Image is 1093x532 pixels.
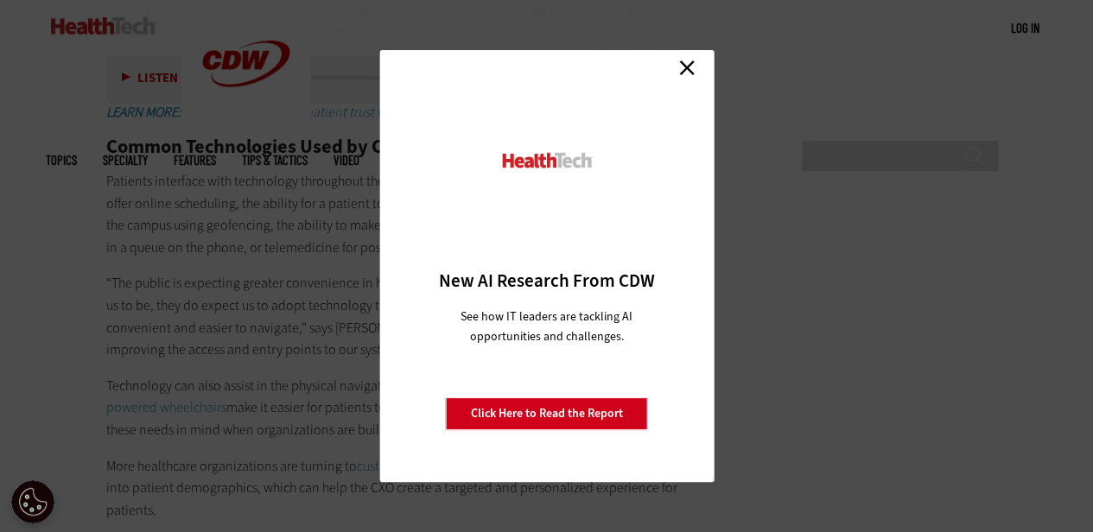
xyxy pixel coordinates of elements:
img: HealthTech_0.png [499,151,594,169]
button: Open Preferences [11,480,54,523]
div: Cookie Settings [11,480,54,523]
h3: New AI Research From CDW [410,269,683,293]
a: Close [674,54,700,80]
p: See how IT leaders are tackling AI opportunities and challenges. [440,307,653,346]
a: Click Here to Read the Report [446,397,648,430]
